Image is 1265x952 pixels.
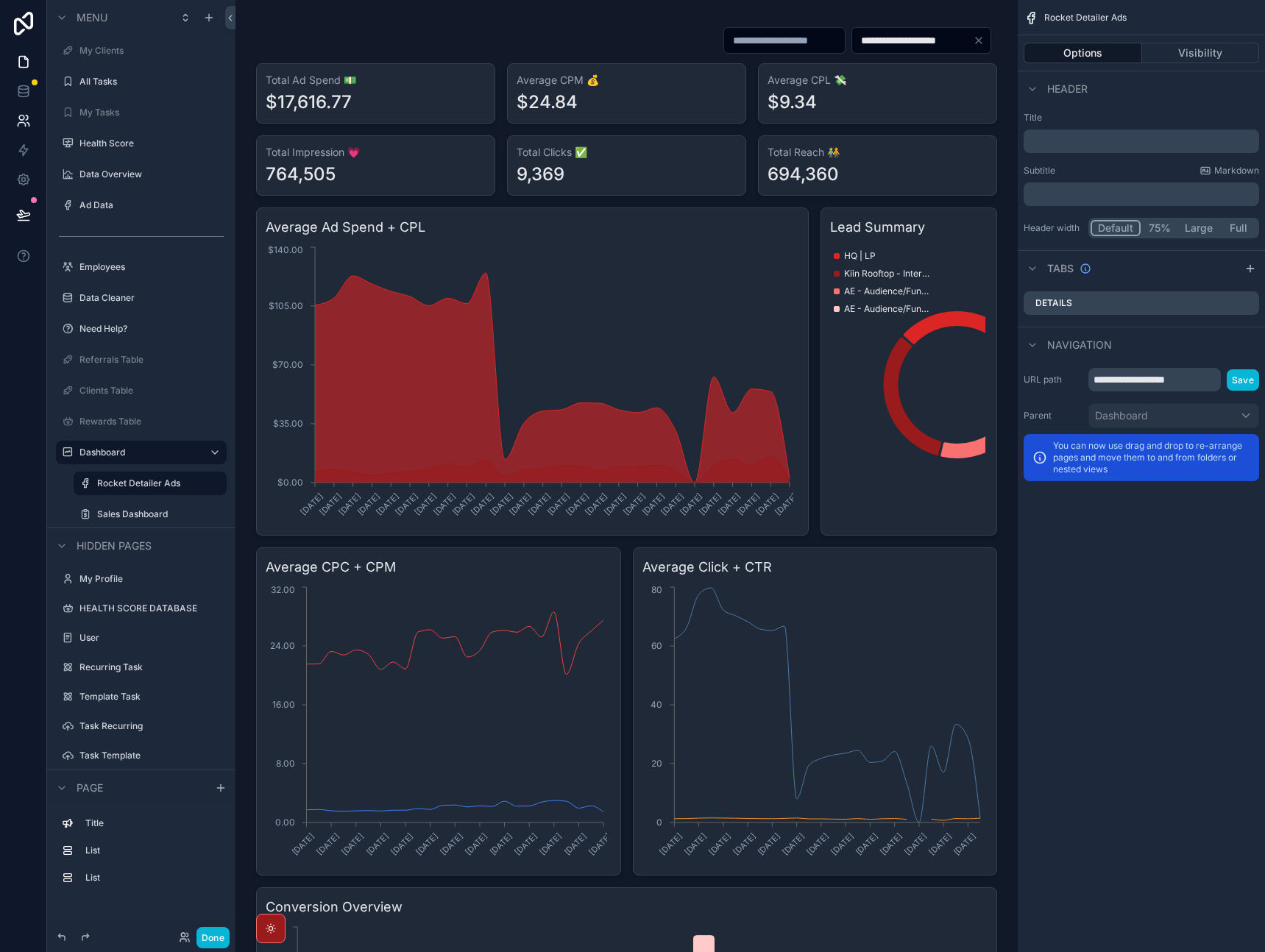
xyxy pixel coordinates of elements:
[85,817,221,829] label: Title
[1142,43,1260,63] button: Visibility
[1024,222,1082,234] label: Header width
[1024,129,1259,153] div: scrollable content
[79,107,224,118] label: My Tasks
[1024,410,1082,422] label: Parent
[97,477,218,489] label: Rocket Detailer Ads
[79,45,224,57] label: My Clients
[1178,220,1219,236] button: Large
[79,661,224,673] label: Recurring Task
[47,805,235,904] div: scrollable content
[79,199,224,211] label: Ad Data
[1053,440,1250,475] p: You can now use drag and drop to re-arrange pages and move them to and from folders or nested views
[79,354,224,366] label: Referrals Table
[79,691,224,703] label: Template Task
[79,632,224,644] label: User
[1035,297,1072,309] label: Details
[1044,12,1127,24] span: Rocket Detailer Ads
[79,385,224,397] label: Clients Table
[79,323,224,335] label: Need Help?
[1024,112,1259,124] label: Title
[1088,403,1259,428] button: Dashboard
[77,10,107,25] span: Menu
[79,76,224,88] label: All Tasks
[1200,165,1259,177] a: Markdown
[79,416,224,427] label: Rewards Table
[79,447,197,458] label: Dashboard
[1047,338,1112,352] span: Navigation
[97,508,224,520] label: Sales Dashboard
[1047,261,1074,276] span: Tabs
[1219,220,1257,236] button: Full
[85,872,221,884] label: List
[79,720,224,732] label: Task Recurring
[196,927,230,948] button: Done
[85,845,221,856] label: List
[1024,43,1142,63] button: Options
[1095,408,1148,423] span: Dashboard
[79,292,224,304] label: Data Cleaner
[79,261,224,273] label: Employees
[77,539,152,553] span: Hidden pages
[79,138,224,149] label: Health Score
[79,573,224,585] label: My Profile
[79,168,224,180] label: Data Overview
[79,750,224,761] label: Task Template
[1227,369,1259,391] button: Save
[1091,220,1141,236] button: Default
[1047,82,1088,96] span: Header
[1024,165,1055,177] label: Subtitle
[79,603,224,614] label: HEALTH SCORE DATABASE
[1024,182,1259,206] div: scrollable content
[77,781,103,795] span: Page
[1141,220,1178,236] button: 75%
[1214,165,1259,177] span: Markdown
[1024,374,1082,386] label: URL path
